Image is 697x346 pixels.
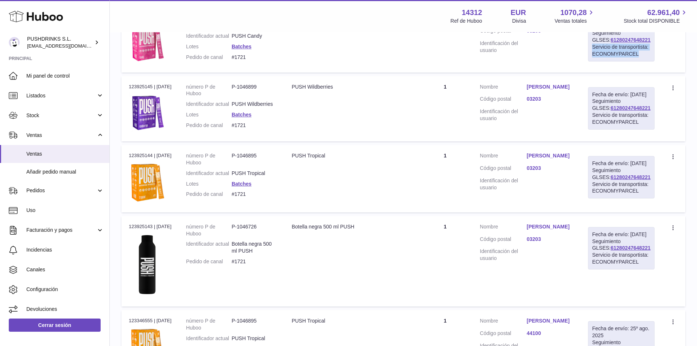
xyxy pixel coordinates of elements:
td: 1 [418,8,473,72]
div: 123346555 | [DATE] [129,317,172,324]
a: [PERSON_NAME] [527,83,573,90]
a: Batches [232,181,251,187]
div: Ref de Huboo [450,18,482,25]
div: PUSHDRINKS S.L. [27,36,93,49]
div: Divisa [512,18,526,25]
span: Pedidos [26,187,96,194]
span: Ventas [26,150,104,157]
a: 61280247648221 [611,174,651,180]
dd: Botella negra 500 ml PUSH [232,241,277,254]
dd: #1721 [232,122,277,129]
dt: Pedido de canal [186,191,232,198]
span: Mi panel de control [26,72,104,79]
span: [EMAIL_ADDRESS][DOMAIN_NAME] [27,43,108,49]
span: Listados [26,92,96,99]
span: Facturación y pagos [26,227,96,234]
a: Batches [232,44,251,49]
dt: Pedido de canal [186,122,232,129]
a: Cerrar sesión [9,319,101,332]
div: Servicio de transportista: ECONOMYPARCEL [592,181,651,195]
div: PUSH Wildberries [292,83,411,90]
dd: PUSH Tropical [232,335,277,342]
div: Seguimiento GLSES: [588,87,655,130]
span: Añadir pedido manual [26,168,104,175]
div: Fecha de envío: 25º ago. 2025 [592,325,651,339]
img: 143121750924626.png [129,161,165,203]
dt: número P de Huboo [186,317,232,331]
dt: Lotes [186,181,232,187]
dd: #1721 [232,258,277,265]
div: Seguimiento GLSES: [588,19,655,61]
img: 1748598111.jpg [129,232,165,297]
div: PUSH Tropical [292,317,411,324]
img: 143121750924592.png [129,24,165,63]
a: [PERSON_NAME] [527,317,573,324]
dt: Identificación del usuario [480,108,527,122]
dt: Nombre [480,223,527,232]
img: framos@pushdrinks.es [9,37,20,48]
td: 1 [418,216,473,306]
dt: Identificador actual [186,101,232,108]
dt: Código postal [480,165,527,174]
span: Configuración [26,286,104,293]
dt: Pedido de canal [186,258,232,265]
strong: 14312 [462,8,482,18]
dt: número P de Huboo [186,152,232,166]
dt: Identificación del usuario [480,40,527,54]
dt: Código postal [480,330,527,339]
span: Ventas [26,132,96,139]
dt: Lotes [186,111,232,118]
dd: P-1046895 [232,317,277,331]
dd: PUSH Tropical [232,170,277,177]
a: 1070,28 Ventas totales [555,8,595,25]
div: Servicio de transportista: ECONOMYPARCEL [592,112,651,126]
dd: P-1046726 [232,223,277,237]
dd: #1721 [232,54,277,61]
span: Canales [26,266,104,273]
dt: Nombre [480,83,527,92]
div: Servicio de transportista: ECONOMYPARCEL [592,44,651,57]
dt: Lotes [186,43,232,50]
div: 123925144 | [DATE] [129,152,172,159]
a: 61280247648221 [611,245,651,251]
div: 123925145 | [DATE] [129,83,172,90]
div: Fecha de envío: [DATE] [592,160,651,167]
div: Botella negra 500 ml PUSH [292,223,411,230]
div: Servicio de transportista: ECONOMYPARCEL [592,252,651,265]
div: Fecha de envío: [DATE] [592,91,651,98]
div: Seguimiento GLSES: [588,156,655,198]
dt: Nombre [480,152,527,161]
span: 1070,28 [560,8,587,18]
dt: Pedido de canal [186,54,232,61]
span: 62.961,40 [647,8,680,18]
a: [PERSON_NAME] [527,223,573,230]
span: Stock total DISPONIBLE [624,18,688,25]
a: 61280247648221 [611,105,651,111]
div: Fecha de envío: [DATE] [592,231,651,238]
dd: P-1046895 [232,152,277,166]
td: 1 [418,145,473,212]
dd: P-1046899 [232,83,277,97]
span: Incidencias [26,246,104,253]
dt: número P de Huboo [186,223,232,237]
a: 03203 [527,165,573,172]
dt: Identificador actual [186,335,232,342]
dd: PUSH Wildberries [232,101,277,108]
div: 123925143 | [DATE] [129,223,172,230]
dt: número P de Huboo [186,83,232,97]
dt: Identificador actual [186,33,232,40]
dt: Identificación del usuario [480,177,527,191]
td: 1 [418,76,473,141]
div: Seguimiento GLSES: [588,227,655,269]
span: Ventas totales [555,18,595,25]
dd: #1721 [232,191,277,198]
a: 61280247648221 [611,37,651,43]
a: 03203 [527,236,573,243]
dd: PUSH Candy [232,33,277,40]
dt: Código postal [480,96,527,104]
span: Uso [26,207,104,214]
a: Batches [232,112,251,118]
img: 143121750924611.png [129,92,165,132]
a: 44100 [527,330,573,337]
a: 03203 [527,96,573,103]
